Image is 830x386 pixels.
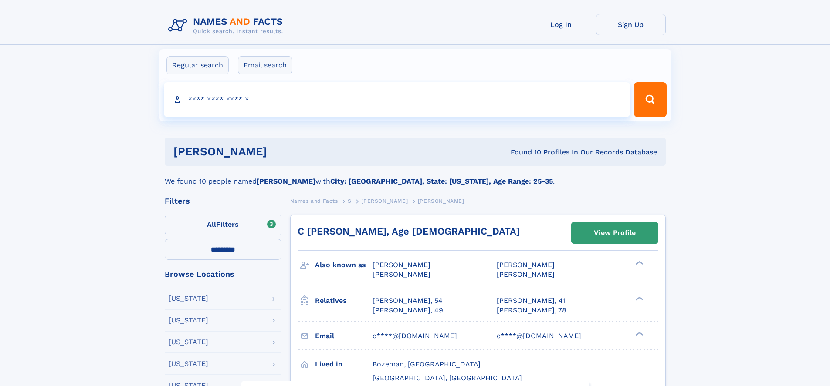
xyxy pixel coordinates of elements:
[373,270,430,279] span: [PERSON_NAME]
[315,357,373,372] h3: Lived in
[257,177,315,185] b: [PERSON_NAME]
[373,261,430,269] span: [PERSON_NAME]
[373,374,522,382] span: [GEOGRAPHIC_DATA], [GEOGRAPHIC_DATA]
[238,56,292,74] label: Email search
[361,195,408,206] a: [PERSON_NAME]
[572,222,658,243] a: View Profile
[634,82,666,117] button: Search Button
[361,198,408,204] span: [PERSON_NAME]
[330,177,553,185] b: City: [GEOGRAPHIC_DATA], State: [US_STATE], Age Range: 25-35
[290,195,338,206] a: Names and Facts
[634,331,644,336] div: ❯
[169,317,208,324] div: [US_STATE]
[166,56,229,74] label: Regular search
[165,197,281,205] div: Filters
[497,296,566,305] a: [PERSON_NAME], 41
[634,260,644,266] div: ❯
[165,166,666,187] div: We found 10 people named with .
[315,258,373,272] h3: Also known as
[207,220,216,228] span: All
[373,305,443,315] a: [PERSON_NAME], 49
[348,195,352,206] a: S
[348,198,352,204] span: S
[497,305,566,315] a: [PERSON_NAME], 78
[298,226,520,237] a: C [PERSON_NAME], Age [DEMOGRAPHIC_DATA]
[594,223,636,243] div: View Profile
[165,215,281,235] label: Filters
[497,270,555,279] span: [PERSON_NAME]
[418,198,464,204] span: [PERSON_NAME]
[165,270,281,278] div: Browse Locations
[315,293,373,308] h3: Relatives
[373,360,481,368] span: Bozeman, [GEOGRAPHIC_DATA]
[169,360,208,367] div: [US_STATE]
[526,14,596,35] a: Log In
[497,261,555,269] span: [PERSON_NAME]
[389,148,657,157] div: Found 10 Profiles In Our Records Database
[315,329,373,343] h3: Email
[373,296,443,305] a: [PERSON_NAME], 54
[164,82,630,117] input: search input
[173,146,389,157] h1: [PERSON_NAME]
[634,295,644,301] div: ❯
[169,295,208,302] div: [US_STATE]
[169,339,208,346] div: [US_STATE]
[596,14,666,35] a: Sign Up
[165,14,290,37] img: Logo Names and Facts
